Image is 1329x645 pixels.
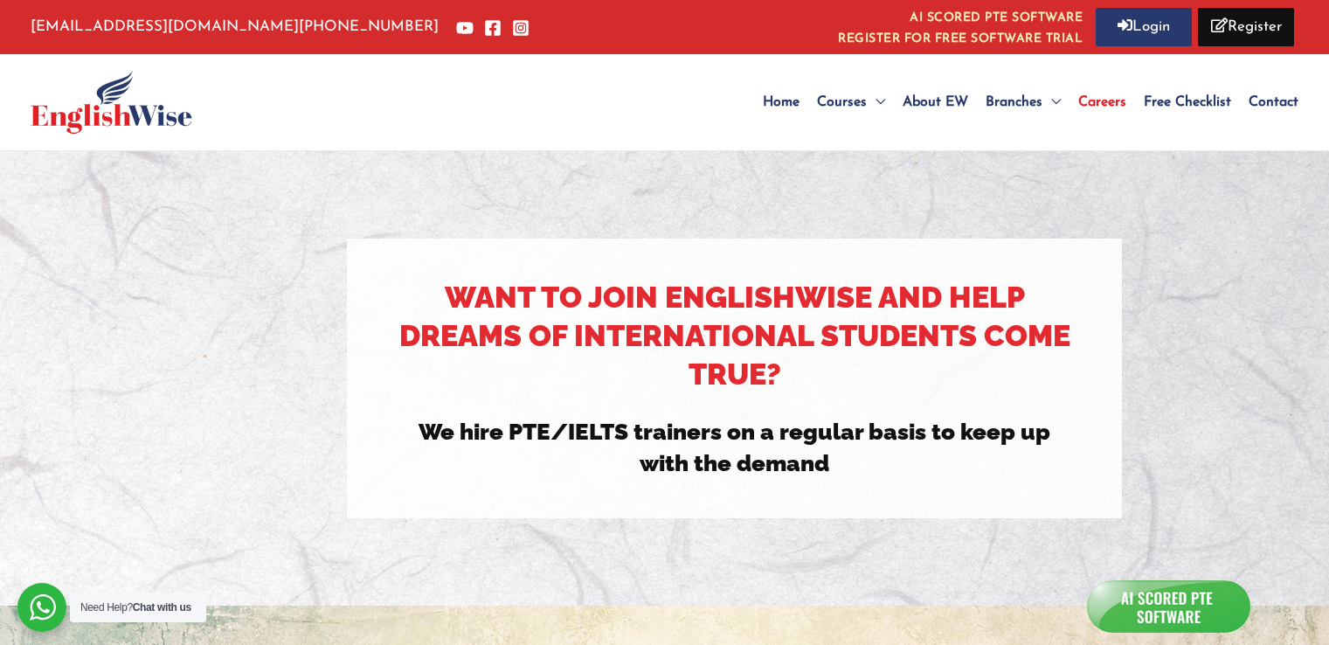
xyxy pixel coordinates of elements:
[903,95,968,109] span: About EW
[754,63,808,142] a: Home
[133,601,191,614] strong: Chat with us
[894,63,977,142] a: About EW
[977,63,1069,142] a: Branches
[808,63,894,142] a: Courses
[817,95,867,109] span: Courses
[1090,581,1247,631] img: icon_a.png
[986,95,1042,109] span: Branches
[1078,95,1126,109] span: Careers
[1240,63,1298,142] a: Contact
[31,19,299,34] a: [EMAIL_ADDRESS][DOMAIN_NAME]
[399,280,1070,392] strong: Want to join EnglishWise and help dreams of international students come true?
[484,19,502,37] a: Facebook
[1249,95,1298,109] span: Contact
[80,601,191,614] span: Need Help?
[31,14,439,40] p: [PHONE_NUMBER]
[838,8,1083,29] i: AI SCORED PTE SOFTWARE
[838,8,1083,45] a: AI SCORED PTE SOFTWAREREGISTER FOR FREE SOFTWARE TRIAL
[754,63,1298,142] nav: Site Navigation
[1135,63,1240,142] a: Free Checklist
[31,71,192,134] img: English Wise
[763,95,799,109] span: Home
[1069,63,1135,142] a: Careers
[395,416,1074,480] h3: We hire PTE/IELTS trainers on a regular basis to keep up with the demand
[512,19,530,37] a: Instagram
[1198,8,1294,46] a: Register
[1096,8,1192,46] a: Login
[456,19,474,37] a: YouTube
[1144,95,1231,109] span: Free Checklist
